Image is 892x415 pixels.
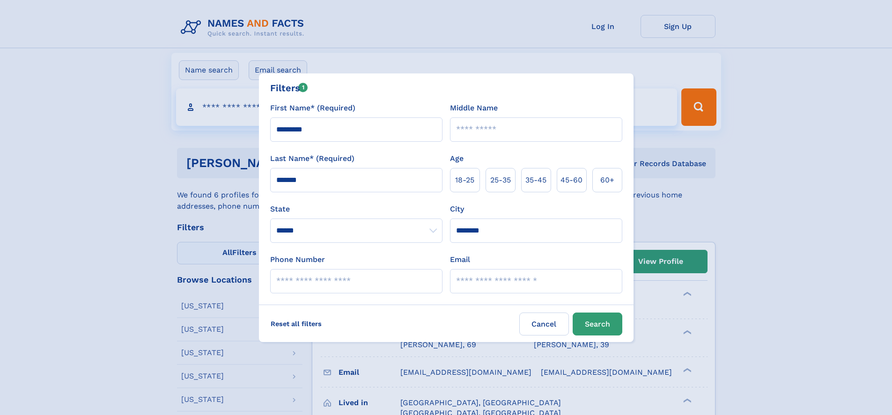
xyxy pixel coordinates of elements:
[600,175,614,186] span: 60+
[490,175,511,186] span: 25‑35
[270,102,355,114] label: First Name* (Required)
[450,102,498,114] label: Middle Name
[450,254,470,265] label: Email
[270,153,354,164] label: Last Name* (Required)
[270,254,325,265] label: Phone Number
[450,153,464,164] label: Age
[270,81,308,95] div: Filters
[270,204,442,215] label: State
[519,313,569,335] label: Cancel
[455,175,474,186] span: 18‑25
[450,204,464,215] label: City
[525,175,546,186] span: 35‑45
[573,313,622,335] button: Search
[560,175,582,186] span: 45‑60
[265,313,328,335] label: Reset all filters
